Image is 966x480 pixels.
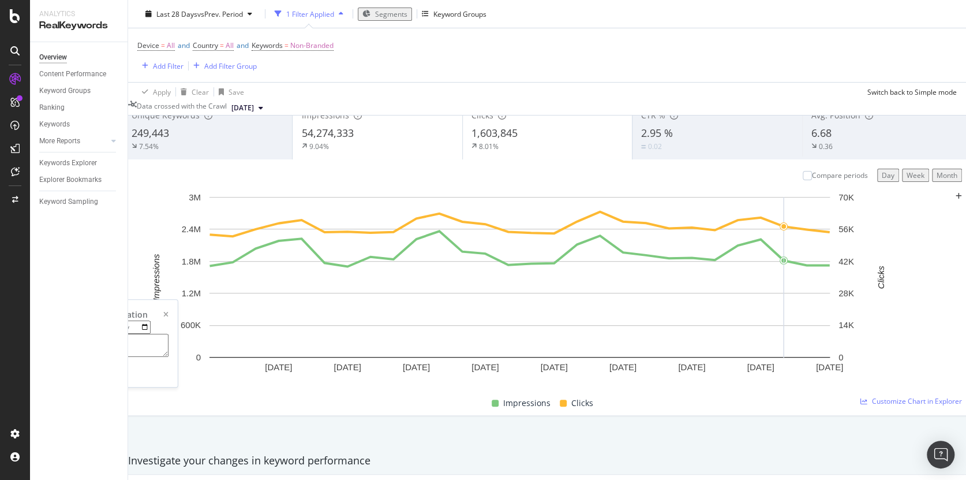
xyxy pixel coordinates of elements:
text: 1.8M [182,256,201,266]
div: 1 Filter Applied [286,9,334,18]
span: Keywords [252,40,283,50]
div: Investigate your changes in keyword performance [128,453,966,468]
span: 2.95 % [641,126,673,140]
span: 249,443 [132,126,169,140]
div: Keyword Groups [433,9,486,18]
text: [DATE] [678,362,705,372]
text: 600K [181,321,201,330]
button: Clear [176,83,209,101]
div: Overview [39,51,67,64]
button: 1 Filter Applied [270,5,348,23]
span: CTR % [641,110,665,121]
div: Add Filter Group [204,61,257,70]
div: Week [907,170,924,180]
text: 3M [189,192,201,202]
div: Apply [153,87,171,96]
div: Keywords Explorer [39,157,97,169]
text: 42K [838,256,854,266]
button: Apply [137,83,171,101]
div: Day [882,170,894,180]
button: Week [902,169,929,182]
div: Analytics [39,9,118,19]
text: 0 [838,352,843,362]
button: Day [877,169,899,182]
div: 0.36 [819,142,833,151]
span: Country [193,40,218,50]
div: More Reports [39,135,80,147]
div: Save [229,87,244,96]
span: All [167,38,175,54]
div: Keywords [39,118,70,131]
span: Clicks [571,396,593,410]
img: Equal [641,145,646,148]
button: Add Filter Group [189,59,257,73]
div: Keyword Sampling [39,196,98,208]
div: 0.02 [648,142,662,151]
text: Impressions [151,254,161,300]
text: 0 [196,352,201,362]
div: Compare periods [812,170,868,180]
text: 14K [838,321,854,330]
button: [DATE] [227,101,268,115]
a: Content Performance [39,68,119,80]
div: Keyword Groups [39,85,91,97]
span: and [237,40,249,50]
span: 6.68 [811,126,832,140]
text: [DATE] [334,362,361,372]
text: [DATE] [816,362,843,372]
a: Explorer Bookmarks [39,174,119,186]
span: Impressions [503,396,551,410]
div: Ranking [39,102,65,114]
span: vs Prev. Period [197,9,243,18]
a: More Reports [39,135,108,147]
div: Clear [192,87,209,96]
span: Customize Chart in Explorer [872,396,962,406]
div: plus [956,193,962,200]
span: Last 28 Days [156,9,197,18]
button: Save [214,83,244,101]
span: = [284,40,289,50]
a: Keywords [39,118,119,131]
span: 1,603,845 [471,126,518,140]
text: [DATE] [265,362,292,372]
span: = [161,40,165,50]
button: Month [932,169,962,182]
div: Explorer Bookmarks [39,174,102,186]
div: Data crossed with the Crawl [137,101,227,115]
text: [DATE] [471,362,499,372]
a: Overview [39,51,119,64]
div: Open Intercom Messenger [927,441,954,468]
div: RealKeywords [39,19,118,32]
span: Segments [375,9,407,18]
text: 1.2M [182,288,201,298]
text: [DATE] [747,362,774,372]
text: 56K [838,224,854,234]
a: Customize Chart in Explorer [860,396,962,406]
div: Add annotation [85,309,148,321]
div: Add Filter [153,61,184,70]
span: Non-Branded [290,38,334,54]
svg: A chart. [132,191,908,392]
button: Last 28 DaysvsPrev. Period [137,8,260,19]
span: = [220,40,224,50]
text: Clicks [876,266,886,289]
div: 7.54% [139,142,159,151]
span: Device [137,40,159,50]
a: Keyword Groups [39,85,119,97]
text: 70K [838,192,854,202]
div: 8.01% [479,142,499,151]
div: xmark [163,309,169,321]
span: and [178,40,190,50]
button: Add Filter [137,59,184,73]
button: Switch back to Simple mode [863,83,957,101]
button: Keyword Groups [422,5,486,23]
div: Switch back to Simple mode [867,87,957,96]
div: Content Performance [39,68,106,80]
text: [DATE] [609,362,636,372]
text: 2.4M [182,224,201,234]
a: Ranking [39,102,119,114]
text: 28K [838,288,854,298]
span: 54,274,333 [301,126,353,140]
a: Keyword Sampling [39,196,119,208]
span: 2025 Sep. 18th [231,103,254,113]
